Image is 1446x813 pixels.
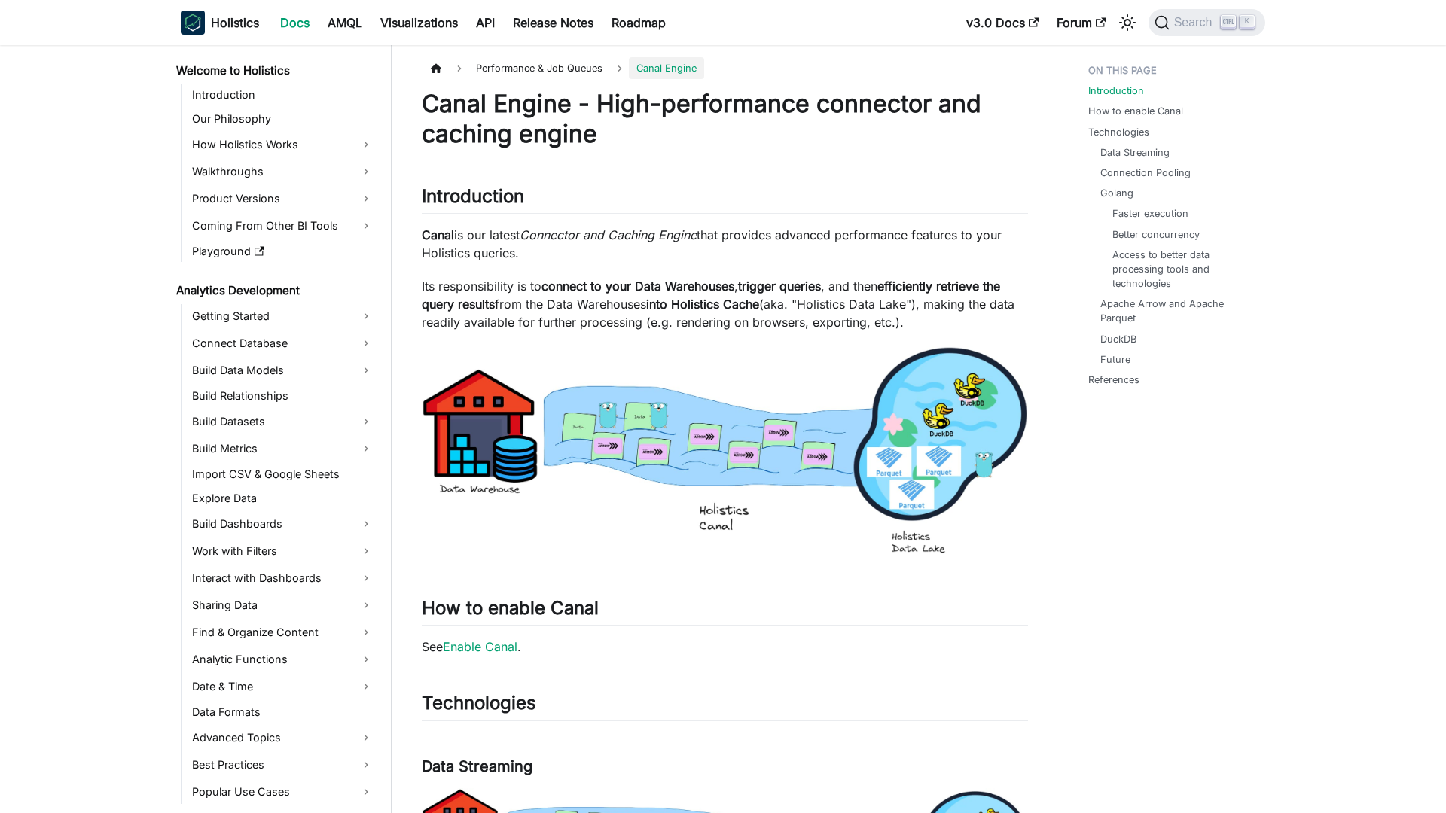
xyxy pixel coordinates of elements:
[422,89,1028,149] h1: Canal Engine - High-performance connector and caching engine
[468,57,610,79] span: Performance & Job Queues
[188,214,378,238] a: Coming From Other BI Tools
[188,358,378,382] a: Build Data Models
[422,692,1028,720] h2: Technologies
[371,11,467,35] a: Visualizations
[188,84,378,105] a: Introduction
[1088,84,1144,98] a: Introduction
[188,385,378,406] a: Build Relationships
[422,757,1028,776] h3: Data Streaming
[188,726,378,750] a: Advanced Topics
[211,14,259,32] b: Holistics
[1112,248,1244,291] a: Access to better data processing tools and technologies
[422,227,454,242] strong: Canal
[188,753,378,777] a: Best Practices
[1088,373,1139,387] a: References
[188,647,378,671] a: Analytic Functions
[1240,15,1255,29] kbd: K
[1149,9,1265,36] button: Search (Ctrl+K)
[646,297,759,312] strong: into Holistics Cache
[172,280,378,301] a: Analytics Development
[188,539,378,563] a: Work with Filters
[957,11,1048,35] a: v3.0 Docs
[188,187,378,211] a: Product Versions
[188,488,378,509] a: Explore Data
[271,11,319,35] a: Docs
[1112,206,1188,221] a: Faster execution
[520,227,697,242] em: Connector and Caching Engine
[443,639,517,654] a: Enable Canal
[172,60,378,81] a: Welcome to Holistics
[188,674,378,699] a: Date & Time
[1100,166,1191,180] a: Connection Pooling
[181,11,205,35] img: Holistics
[602,11,675,35] a: Roadmap
[1088,104,1183,118] a: How to enable Canal
[188,410,378,434] a: Build Datasets
[188,132,378,157] a: How Holistics Works
[188,512,378,536] a: Build Dashboards
[188,304,378,328] a: Getting Started
[467,11,504,35] a: API
[1115,11,1139,35] button: Switch between dark and light mode (currently light mode)
[1100,297,1250,325] a: Apache Arrow and Apache Parquet
[188,241,378,262] a: Playground
[188,702,378,723] a: Data Formats
[188,331,378,355] a: Connect Database
[738,279,821,294] strong: trigger queries
[188,108,378,129] a: Our Philosophy
[1112,227,1200,242] a: Better concurrency
[422,346,1028,556] img: performance-canal-overview
[422,226,1028,262] p: is our latest that provides advanced performance features to your Holistics queries.
[422,57,450,79] a: Home page
[1100,332,1136,346] a: DuckDB
[629,57,704,79] span: Canal Engine
[422,57,1028,79] nav: Breadcrumbs
[1100,145,1170,160] a: Data Streaming
[1100,352,1130,367] a: Future
[188,620,378,644] a: Find & Organize Content
[1170,16,1222,29] span: Search
[166,45,392,813] nav: Docs sidebar
[188,566,378,590] a: Interact with Dashboards
[188,160,378,184] a: Walkthroughs
[1100,186,1133,200] a: Golang
[422,638,1028,656] p: See .
[1088,125,1149,139] a: Technologies
[188,464,378,485] a: Import CSV & Google Sheets
[422,597,1028,626] h2: How to enable Canal
[188,437,378,461] a: Build Metrics
[422,277,1028,331] p: Its responsibility is to , , and then from the Data Warehouses (aka. "Holistics Data Lake"), maki...
[181,11,259,35] a: HolisticsHolistics
[541,279,734,294] strong: connect to your Data Warehouses
[422,185,1028,214] h2: Introduction
[188,780,378,804] a: Popular Use Cases
[1048,11,1115,35] a: Forum
[319,11,371,35] a: AMQL
[504,11,602,35] a: Release Notes
[188,593,378,617] a: Sharing Data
